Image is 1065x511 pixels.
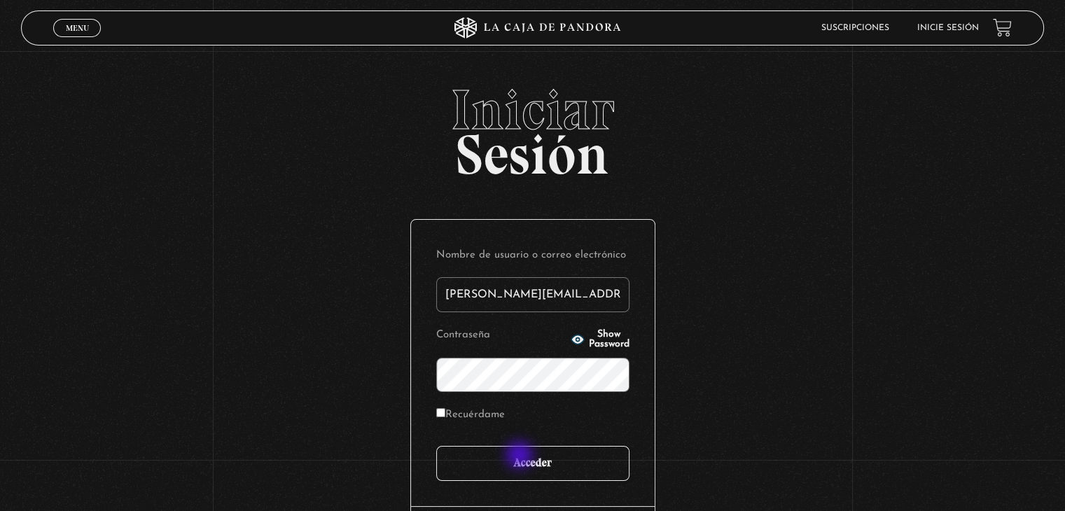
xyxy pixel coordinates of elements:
[993,18,1012,37] a: View your shopping cart
[66,24,89,32] span: Menu
[436,446,629,481] input: Acceder
[571,330,629,349] button: Show Password
[21,82,1043,171] h2: Sesión
[21,82,1043,138] span: Iniciar
[436,325,566,346] label: Contraseña
[61,35,94,45] span: Cerrar
[917,24,979,32] a: Inicie sesión
[589,330,629,349] span: Show Password
[821,24,889,32] a: Suscripciones
[436,245,629,267] label: Nombre de usuario o correo electrónico
[436,408,445,417] input: Recuérdame
[436,405,505,426] label: Recuérdame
